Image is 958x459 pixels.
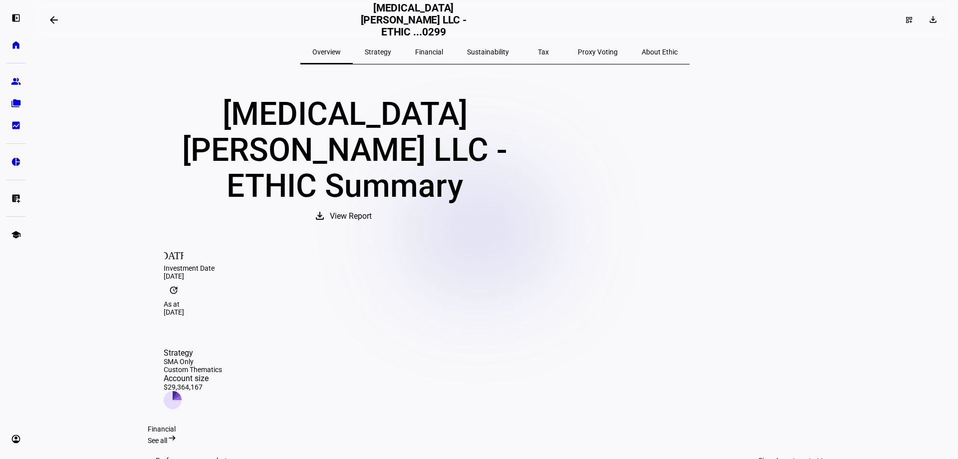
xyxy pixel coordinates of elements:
div: Financial [148,425,842,433]
span: See all [148,437,167,445]
span: Proxy Voting [578,48,618,55]
div: Strategy [164,348,222,358]
span: View Report [330,204,372,228]
mat-icon: arrow_right_alt [167,433,177,443]
span: About Ethic [642,48,678,55]
mat-icon: download [314,210,326,222]
eth-mat-symbol: pie_chart [11,157,21,167]
eth-mat-symbol: school [11,230,21,240]
div: Investment Date [164,264,826,272]
span: Tax [538,48,549,55]
eth-mat-symbol: home [11,40,21,50]
button: View Report [304,204,386,228]
div: As at [164,300,826,308]
span: Overview [312,48,341,55]
mat-icon: arrow_backwards [48,14,60,26]
div: SMA Only [164,358,222,366]
mat-icon: dashboard_customize [905,16,913,24]
eth-mat-symbol: account_circle [11,434,21,444]
div: Account size [164,374,222,383]
mat-icon: [DATE] [164,244,184,264]
a: pie_chart [6,152,26,172]
div: [DATE] [164,308,826,316]
div: [MEDICAL_DATA][PERSON_NAME] LLC - ETHIC Summary [148,96,542,204]
a: home [6,35,26,55]
span: Sustainability [467,48,509,55]
div: [DATE] [164,272,826,280]
span: Strategy [365,48,391,55]
eth-mat-symbol: bid_landscape [11,120,21,130]
span: Financial [415,48,443,55]
mat-icon: update [164,280,184,300]
a: group [6,71,26,91]
div: $29,364,167 [164,383,222,391]
a: bid_landscape [6,115,26,135]
a: folder_copy [6,93,26,113]
eth-mat-symbol: left_panel_open [11,13,21,23]
mat-icon: download [928,14,938,24]
eth-mat-symbol: group [11,76,21,86]
div: Custom Thematics [164,366,222,374]
eth-mat-symbol: folder_copy [11,98,21,108]
h2: [MEDICAL_DATA][PERSON_NAME] LLC - ETHIC ...0299 [345,2,482,38]
eth-mat-symbol: list_alt_add [11,193,21,203]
